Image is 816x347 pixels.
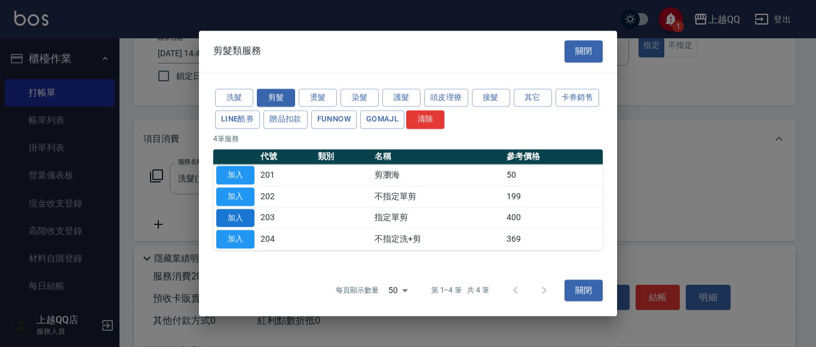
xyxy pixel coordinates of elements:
[504,165,603,186] td: 50
[216,166,254,184] button: 加入
[565,40,603,62] button: 關閉
[311,111,357,129] button: FUNNOW
[216,187,254,206] button: 加入
[257,207,315,229] td: 203
[315,149,372,165] th: 類別
[213,45,261,57] span: 剪髮類服務
[340,89,379,107] button: 染髮
[382,89,421,107] button: 護髮
[372,207,504,229] td: 指定單剪
[215,89,253,107] button: 洗髮
[372,165,504,186] td: 剪瀏海
[504,229,603,250] td: 369
[215,111,260,129] button: LINE酷券
[257,165,315,186] td: 201
[257,89,295,107] button: 剪髮
[424,89,468,107] button: 頭皮理療
[504,149,603,165] th: 參考價格
[257,186,315,208] td: 202
[372,229,504,250] td: 不指定洗+剪
[431,285,489,296] p: 第 1–4 筆 共 4 筆
[372,186,504,208] td: 不指定單剪
[216,209,254,227] button: 加入
[472,89,510,107] button: 接髮
[556,89,600,107] button: 卡券銷售
[565,279,603,302] button: 關閉
[504,207,603,229] td: 400
[504,186,603,208] td: 199
[372,149,504,165] th: 名稱
[257,229,315,250] td: 204
[263,111,308,129] button: 贈品扣款
[514,89,552,107] button: 其它
[360,111,404,129] button: GOMAJL
[216,230,254,249] button: 加入
[384,274,412,306] div: 50
[336,285,379,296] p: 每頁顯示數量
[299,89,337,107] button: 燙髮
[257,149,315,165] th: 代號
[406,111,444,129] button: 清除
[213,133,603,144] p: 4 筆服務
